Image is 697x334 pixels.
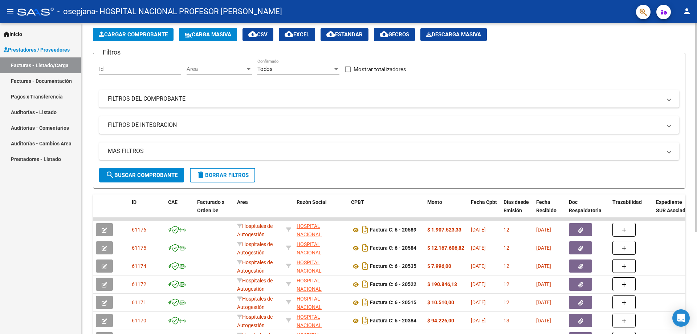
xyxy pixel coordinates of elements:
[237,259,273,274] span: Hospitales de Autogestión
[99,31,168,38] span: Cargar Comprobante
[297,313,345,328] div: 30635976809
[196,172,249,178] span: Borrar Filtros
[234,194,283,226] datatable-header-cell: Area
[285,31,309,38] span: EXCEL
[354,65,406,74] span: Mostrar totalizadores
[536,263,551,269] span: [DATE]
[360,242,370,254] i: Descargar documento
[504,227,509,233] span: 12
[370,245,416,251] strong: Factura C: 6 - 20584
[237,241,273,255] span: Hospitales de Autogestión
[179,28,237,41] button: Carga Masiva
[248,31,268,38] span: CSV
[297,295,345,310] div: 30635976809
[297,258,345,274] div: 30635976809
[610,194,653,226] datatable-header-cell: Trazabilidad
[187,66,245,72] span: Area
[370,300,416,306] strong: Factura C: 6 - 20515
[4,46,70,54] span: Prestadores / Proveedores
[297,259,335,290] span: HOSPITAL NACIONAL PROFESOR [PERSON_NAME]
[99,168,184,182] button: Buscar Comprobante
[504,199,529,213] span: Días desde Emisión
[93,28,174,41] button: Cargar Comprobante
[106,170,114,179] mat-icon: search
[360,260,370,272] i: Descargar documento
[242,28,273,41] button: CSV
[471,263,486,269] span: [DATE]
[248,30,257,39] mat-icon: cloud_download
[297,296,335,326] span: HOSPITAL NACIONAL PROFESOR [PERSON_NAME]
[285,30,293,39] mat-icon: cloud_download
[536,281,551,287] span: [DATE]
[108,121,662,129] mat-panel-title: FILTROS DE INTEGRACION
[427,227,461,233] strong: $ 1.907.523,33
[132,199,136,205] span: ID
[536,318,551,323] span: [DATE]
[536,245,551,251] span: [DATE]
[348,194,424,226] datatable-header-cell: CPBT
[427,263,451,269] strong: $ 7.996,00
[297,199,327,205] span: Razón Social
[504,318,509,323] span: 13
[653,194,693,226] datatable-header-cell: Expediente SUR Asociado
[57,4,95,20] span: - osepjana
[536,227,551,233] span: [DATE]
[427,245,464,251] strong: $ 12.167.606,82
[504,245,509,251] span: 12
[471,245,486,251] span: [DATE]
[297,277,345,292] div: 30635976809
[656,199,688,213] span: Expediente SUR Asociado
[569,199,602,213] span: Doc Respaldatoria
[185,31,231,38] span: Carga Masiva
[297,278,335,308] span: HOSPITAL NACIONAL PROFESOR [PERSON_NAME]
[380,31,409,38] span: Gecros
[197,199,224,213] span: Facturado x Orden De
[132,245,146,251] span: 61175
[190,168,255,182] button: Borrar Filtros
[351,199,364,205] span: CPBT
[196,170,205,179] mat-icon: delete
[360,315,370,326] i: Descargar documento
[420,28,487,41] button: Descarga Masiva
[129,194,165,226] datatable-header-cell: ID
[360,278,370,290] i: Descargar documento
[321,28,368,41] button: Estandar
[468,194,501,226] datatable-header-cell: Fecha Cpbt
[427,199,442,205] span: Monto
[471,318,486,323] span: [DATE]
[380,30,388,39] mat-icon: cloud_download
[99,90,679,108] mat-expansion-panel-header: FILTROS DEL COMPROBANTE
[237,199,248,205] span: Area
[257,66,273,72] span: Todos
[427,318,454,323] strong: $ 94.226,00
[682,7,691,16] mat-icon: person
[132,281,146,287] span: 61172
[99,116,679,134] mat-expansion-panel-header: FILTROS DE INTEGRACION
[165,194,194,226] datatable-header-cell: CAE
[427,281,457,287] strong: $ 190.846,13
[566,194,610,226] datatable-header-cell: Doc Respaldatoria
[237,278,273,292] span: Hospitales de Autogestión
[370,318,416,324] strong: Factura C: 6 - 20384
[672,309,690,327] div: Open Intercom Messenger
[108,95,662,103] mat-panel-title: FILTROS DEL COMPROBANTE
[471,299,486,305] span: [DATE]
[536,299,551,305] span: [DATE]
[420,28,487,41] app-download-masive: Descarga masiva de comprobantes (adjuntos)
[279,28,315,41] button: EXCEL
[424,194,468,226] datatable-header-cell: Monto
[99,47,124,57] h3: Filtros
[99,142,679,160] mat-expansion-panel-header: MAS FILTROS
[294,194,348,226] datatable-header-cell: Razón Social
[536,199,557,213] span: Fecha Recibido
[501,194,533,226] datatable-header-cell: Días desde Emisión
[237,296,273,310] span: Hospitales de Autogestión
[504,281,509,287] span: 12
[326,30,335,39] mat-icon: cloud_download
[108,147,662,155] mat-panel-title: MAS FILTROS
[237,314,273,328] span: Hospitales de Autogestión
[370,282,416,287] strong: Factura C: 6 - 20522
[426,31,481,38] span: Descarga Masiva
[533,194,566,226] datatable-header-cell: Fecha Recibido
[297,241,335,272] span: HOSPITAL NACIONAL PROFESOR [PERSON_NAME]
